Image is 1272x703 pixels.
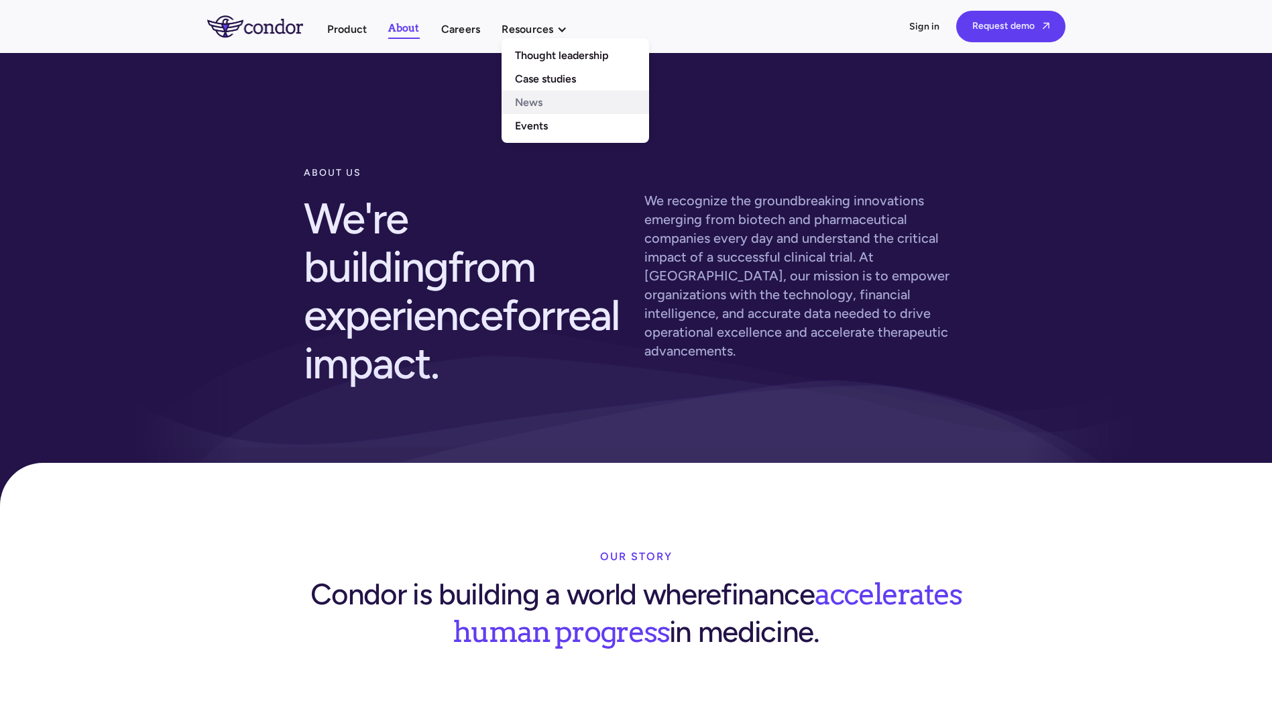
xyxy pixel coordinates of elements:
[441,20,481,38] a: Careers
[327,20,367,38] a: Product
[207,15,327,37] a: home
[502,20,553,38] div: Resources
[600,543,673,570] div: our story
[502,44,649,67] a: Thought leadership
[1043,21,1049,30] span: 
[909,20,940,34] a: Sign in
[304,241,536,341] span: from experience
[502,67,649,91] a: Case studies
[502,114,649,138] a: Events
[502,91,649,114] a: News
[304,570,969,651] div: Condor is building a world where in medicine.
[304,160,628,186] div: about us
[388,19,419,39] a: About
[453,571,961,649] span: accelerates human progress
[956,11,1065,42] a: Request demo
[502,20,580,38] div: Resources
[644,191,969,360] p: We recognize the groundbreaking innovations emerging from biotech and pharmaceutical companies ev...
[304,186,628,396] h2: We're building for
[721,576,815,612] span: finance
[304,289,620,389] span: real impact.
[502,38,649,143] nav: Resources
